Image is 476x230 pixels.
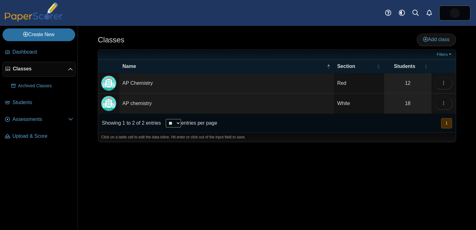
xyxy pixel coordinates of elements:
td: Red [334,73,384,93]
span: Andrew Schweitzer [450,8,460,18]
span: Students [12,99,73,106]
span: Name : Activate to invert sorting [326,60,330,73]
a: 18 [384,93,431,113]
span: Dashboard [12,49,73,55]
a: Add class [417,33,456,46]
span: Upload & Score [12,133,73,140]
td: AP chemistry [119,93,334,114]
a: Classes [2,62,76,77]
span: Section : Activate to sort [377,60,380,73]
td: AP Chemistry [119,73,334,93]
span: Section [337,64,355,69]
img: Locally created class [101,76,116,91]
button: 1 [441,118,452,128]
span: Students : Activate to sort [424,60,428,73]
a: ps.FtIRDuy1UXOak3eh [439,6,470,21]
span: Students [394,64,415,69]
img: ps.FtIRDuy1UXOak3eh [450,8,460,18]
a: Filters [435,51,454,58]
a: Students [2,95,76,110]
span: Name [122,64,136,69]
span: Classes [13,65,68,72]
a: Alerts [422,6,436,20]
label: entries per page [181,120,217,126]
span: Archived Classes [18,83,73,89]
h1: Classes [98,35,124,45]
div: Click on a table cell to edit the data inline. Hit enter or click out of the input field to save. [98,132,456,142]
span: Add class [423,37,450,42]
a: Create New [2,28,75,41]
img: Locally created class [101,96,116,111]
div: Showing 1 to 2 of 2 entries [98,114,161,132]
span: Assessments [12,116,68,123]
a: Dashboard [2,45,76,60]
nav: pagination [440,118,452,128]
a: Upload & Score [2,129,76,144]
a: 12 [384,73,431,93]
img: PaperScorer [2,2,65,22]
td: White [334,93,384,114]
a: Assessments [2,112,76,127]
a: PaperScorer [2,17,65,22]
a: Archived Classes [9,79,76,93]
